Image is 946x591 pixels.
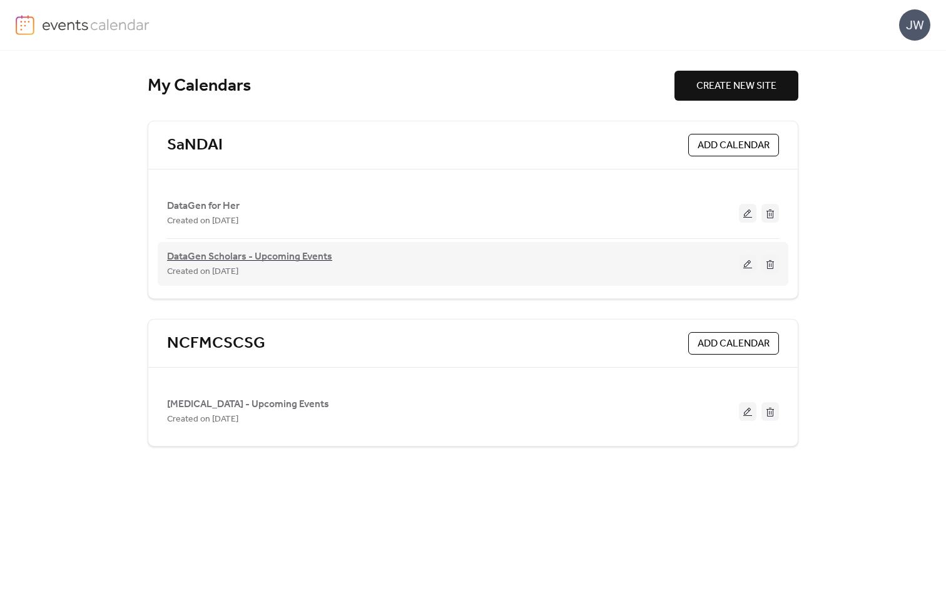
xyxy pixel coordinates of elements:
button: CREATE NEW SITE [674,71,798,101]
span: ADD CALENDAR [698,138,770,153]
button: ADD CALENDAR [688,332,779,355]
a: SaNDAI [167,135,223,156]
a: [MEDICAL_DATA] - Upcoming Events [167,401,329,408]
img: logo [16,15,34,35]
a: DataGen Scholars - Upcoming Events [167,253,332,261]
a: DataGen for Her [167,203,240,210]
div: JW [899,9,930,41]
a: NCFMCSCSG [167,333,265,354]
span: Created on [DATE] [167,412,238,427]
span: CREATE NEW SITE [696,79,776,94]
span: DataGen for Her [167,199,240,214]
span: DataGen Scholars - Upcoming Events [167,250,332,265]
span: Created on [DATE] [167,214,238,229]
button: ADD CALENDAR [688,134,779,156]
span: Created on [DATE] [167,265,238,280]
img: logo-type [42,15,150,34]
span: ADD CALENDAR [698,336,770,351]
span: [MEDICAL_DATA] - Upcoming Events [167,397,329,412]
div: My Calendars [148,75,674,97]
